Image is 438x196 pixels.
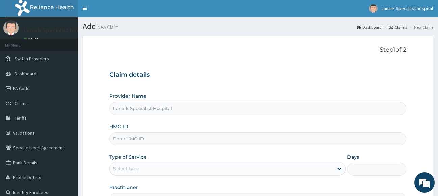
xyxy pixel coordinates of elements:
a: Claims [389,24,407,30]
label: Provider Name [109,93,146,100]
a: Online [24,37,40,41]
input: Enter HMO ID [109,132,407,145]
label: Type of Service [109,153,147,160]
span: Claims [15,100,28,106]
img: User Image [369,4,378,13]
label: Days [347,153,359,160]
h1: Add [83,22,433,31]
h3: Claim details [109,71,407,79]
span: Dashboard [15,71,36,77]
label: HMO ID [109,123,128,130]
span: Switch Providers [15,56,49,62]
li: New Claim [408,24,433,30]
small: New Claim [96,25,119,30]
a: Dashboard [357,24,382,30]
label: Practitioner [109,184,138,191]
img: User Image [3,20,19,35]
div: Select type [113,165,139,172]
span: Lanark Specialist hospital [382,5,433,11]
p: Lanark Specialist hospital [24,27,92,33]
p: Step 1 of 2 [109,46,407,54]
span: Tariffs [15,115,27,121]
